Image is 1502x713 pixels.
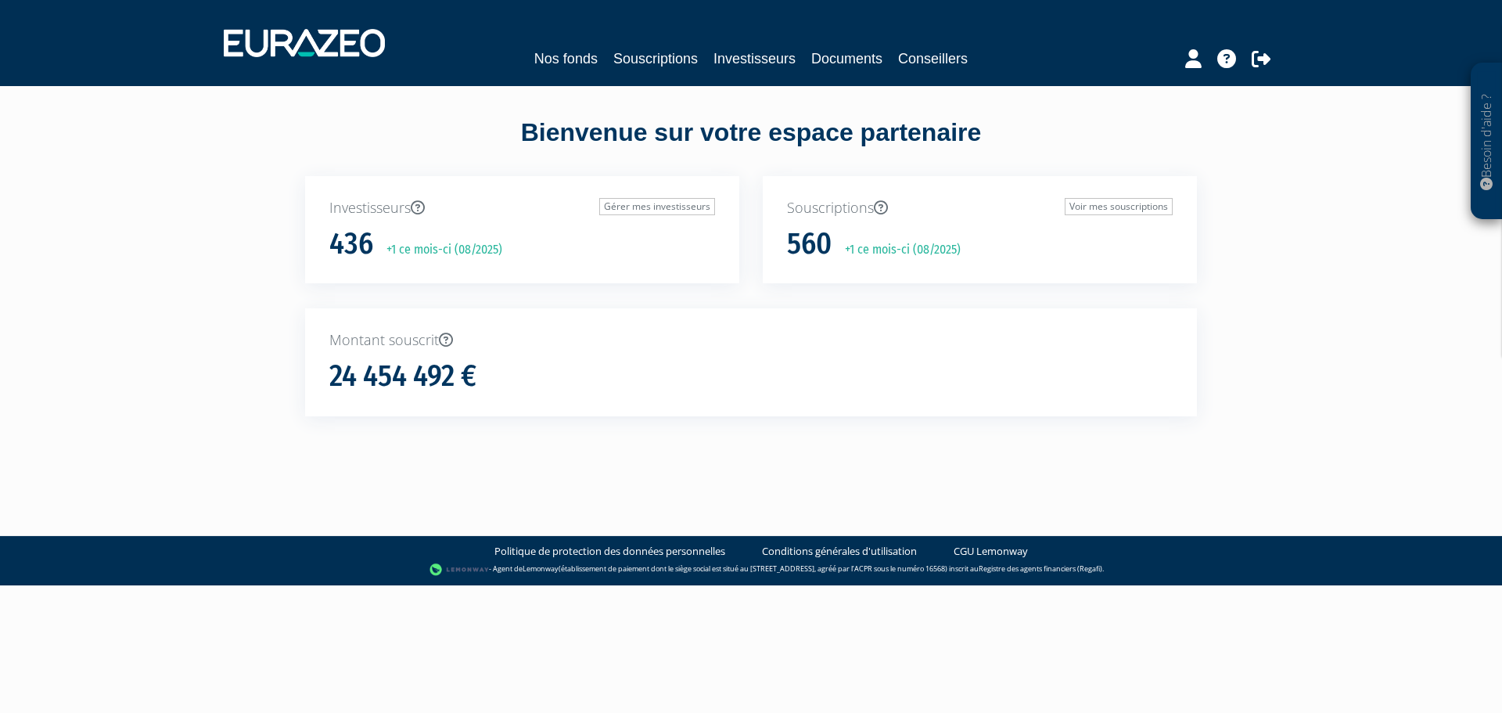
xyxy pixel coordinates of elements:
[329,360,476,393] h1: 24 454 492 €
[1478,71,1496,212] p: Besoin d'aide ?
[787,228,832,261] h1: 560
[1065,198,1173,215] a: Voir mes souscriptions
[713,48,796,70] a: Investisseurs
[329,330,1173,351] p: Montant souscrit
[954,544,1028,559] a: CGU Lemonway
[834,241,961,259] p: +1 ce mois-ci (08/2025)
[979,564,1102,574] a: Registre des agents financiers (Regafi)
[224,29,385,57] img: 1732889491-logotype_eurazeo_blanc_rvb.png
[787,198,1173,218] p: Souscriptions
[293,115,1209,176] div: Bienvenue sur votre espace partenaire
[329,228,373,261] h1: 436
[523,564,559,574] a: Lemonway
[429,562,490,578] img: logo-lemonway.png
[811,48,882,70] a: Documents
[16,562,1486,578] div: - Agent de (établissement de paiement dont le siège social est situé au [STREET_ADDRESS], agréé p...
[329,198,715,218] p: Investisseurs
[613,48,698,70] a: Souscriptions
[375,241,502,259] p: +1 ce mois-ci (08/2025)
[534,48,598,70] a: Nos fonds
[599,198,715,215] a: Gérer mes investisseurs
[762,544,917,559] a: Conditions générales d'utilisation
[898,48,968,70] a: Conseillers
[494,544,725,559] a: Politique de protection des données personnelles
